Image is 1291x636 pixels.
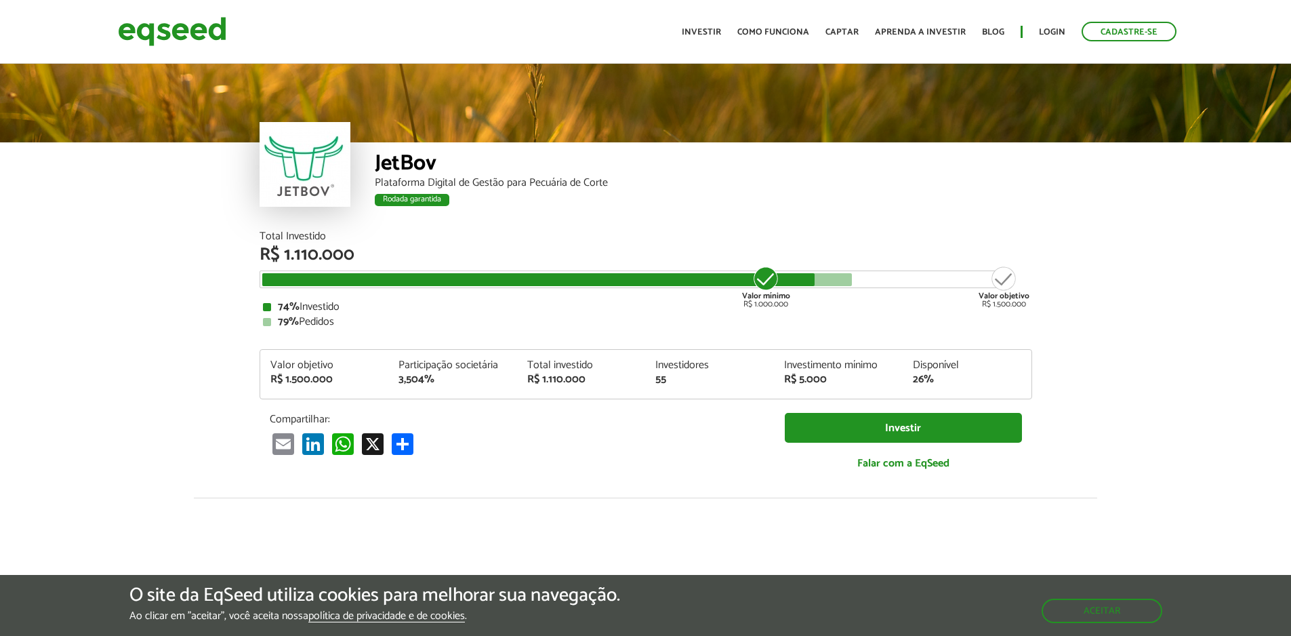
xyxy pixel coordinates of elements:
div: R$ 1.000.000 [741,265,792,309]
div: Total investido [527,360,636,371]
div: R$ 1.500.000 [979,265,1029,309]
div: 3,504% [398,374,507,385]
div: R$ 1.500.000 [270,374,379,385]
div: R$ 1.110.000 [527,374,636,385]
h5: O site da EqSeed utiliza cookies para melhorar sua navegação. [129,585,620,606]
div: R$ 5.000 [784,374,893,385]
a: Como funciona [737,28,809,37]
div: Investimento mínimo [784,360,893,371]
strong: Valor mínimo [742,290,790,302]
img: EqSeed [118,14,226,49]
div: JetBov [375,153,1032,178]
div: Rodada garantida [375,194,449,206]
p: Compartilhar: [270,413,764,426]
div: Investido [263,302,1029,313]
div: Total Investido [260,231,1032,242]
div: Valor objetivo [270,360,379,371]
div: Disponível [913,360,1021,371]
a: X [359,433,386,455]
div: Participação societária [398,360,507,371]
strong: 74% [278,298,300,316]
a: Cadastre-se [1082,22,1176,41]
div: Plataforma Digital de Gestão para Pecuária de Corte [375,178,1032,188]
div: Pedidos [263,317,1029,327]
a: LinkedIn [300,433,327,455]
a: Compartilhar [389,433,416,455]
a: WhatsApp [329,433,356,455]
div: Investidores [655,360,764,371]
a: Aprenda a investir [875,28,966,37]
strong: 79% [278,313,299,331]
a: Captar [825,28,859,37]
div: 55 [655,374,764,385]
p: Ao clicar em "aceitar", você aceita nossa . [129,610,620,622]
a: Login [1039,28,1065,37]
a: Investir [682,28,721,37]
a: política de privacidade e de cookies [308,611,465,622]
a: Investir [785,413,1022,443]
a: Blog [982,28,1004,37]
strong: Valor objetivo [979,290,1029,302]
a: Falar com a EqSeed [785,450,1022,477]
a: Email [270,433,297,455]
div: R$ 1.110.000 [260,246,1032,264]
div: 26% [913,374,1021,385]
button: Aceitar [1042,599,1162,623]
